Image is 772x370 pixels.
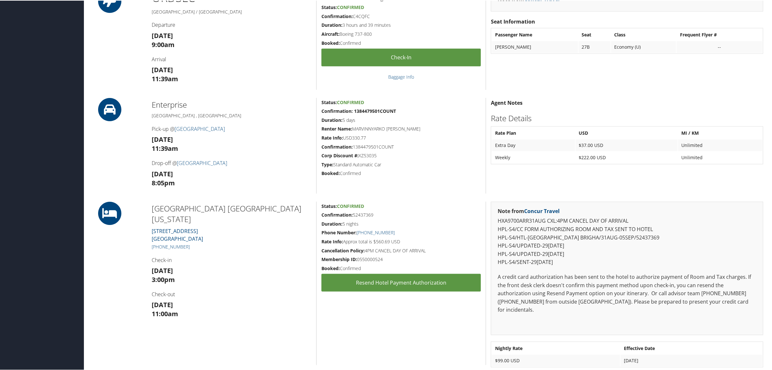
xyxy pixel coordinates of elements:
[321,202,337,209] strong: Status:
[321,13,481,19] h5: C4CQFC
[152,21,311,28] h4: Departure
[498,207,560,214] strong: Note from
[152,125,311,132] h4: Pick-up @
[152,143,178,152] strong: 11:39am
[321,116,481,123] h5: 5 days
[321,39,481,46] h5: Confirmed
[321,265,481,271] h5: Confirmed
[152,40,175,48] strong: 9:00am
[152,243,190,249] a: [PHONE_NUMBER]
[321,247,365,253] strong: Cancellation Policy:
[177,159,227,166] a: [GEOGRAPHIC_DATA]
[321,265,340,271] strong: Booked:
[321,143,481,150] h5: 1384479501COUNT
[321,13,353,19] strong: Confirmation:
[321,125,481,131] h5: MARVINNYARKO [PERSON_NAME]
[576,139,677,151] td: $37.00 USD
[388,73,414,79] a: Baggage Info
[152,266,173,274] strong: [DATE]
[321,134,343,140] strong: Rate Info:
[579,28,611,40] th: Seat
[321,161,481,167] h5: Standard Automatic Car
[321,48,481,66] a: Check-in
[175,125,225,132] a: [GEOGRAPHIC_DATA]
[357,229,395,235] a: [PHONE_NUMBER]
[321,211,481,218] h5: 52437369
[491,99,523,106] strong: Agent Notes
[152,112,311,118] h5: [GEOGRAPHIC_DATA] , [GEOGRAPHIC_DATA]
[492,127,575,138] th: Rate Plan
[321,125,352,131] strong: Renter Name:
[152,178,175,187] strong: 8:05pm
[321,99,337,105] strong: Status:
[152,8,311,15] h5: [GEOGRAPHIC_DATA] / [GEOGRAPHIC_DATA]
[321,256,481,262] h5: 0550000524
[321,161,333,167] strong: Type:
[611,41,676,52] td: Economy (U)
[152,309,178,317] strong: 11:00am
[498,216,757,266] p: HXA9700ARR31AUG CXL:4PM CANCEL DAY OF ARRIVAL HPL-S4/CC FORM AUTHORIZING ROOM AND TAX SENT TO HOT...
[321,273,481,291] a: Resend Hotel Payment Authorization
[321,256,357,262] strong: Membership ID:
[492,139,575,151] td: Extra Day
[152,65,173,73] strong: [DATE]
[492,342,620,354] th: Nightly Rate
[321,152,481,158] h5: XZ53035
[611,28,676,40] th: Class
[152,300,173,308] strong: [DATE]
[491,112,763,123] h2: Rate Details
[576,151,677,163] td: $222.00 USD
[678,127,762,138] th: MI / KM
[321,21,481,28] h5: 3 hours and 39 minutes
[680,44,759,49] div: --
[321,247,481,253] h5: 4PM CANCEL DAY OF ARRIVAL
[152,74,178,83] strong: 11:39am
[152,227,203,242] a: [STREET_ADDRESS][GEOGRAPHIC_DATA]
[337,202,364,209] span: Confirmed
[337,4,364,10] span: Confirmed
[321,220,481,227] h5: 5 nights
[321,107,396,113] strong: Confirmation: 1384479501COUNT
[321,143,353,149] strong: Confirmation:
[152,159,311,166] h4: Drop-off @
[492,41,578,52] td: [PERSON_NAME]
[492,354,620,366] td: $99.00 USD
[321,220,342,226] strong: Duration:
[491,17,535,24] strong: Seat Information
[321,116,342,122] strong: Duration:
[152,169,173,178] strong: [DATE]
[321,39,340,45] strong: Booked:
[321,238,343,244] strong: Rate Info:
[678,139,762,151] td: Unlimited
[321,21,342,27] strong: Duration:
[321,170,481,176] h5: Confirmed
[321,134,481,141] h5: USD330.77
[524,207,560,214] a: Concur Travel
[321,152,359,158] strong: Corp Discount #:
[321,30,481,37] h5: Boeing 737-800
[621,342,762,354] th: Effective Date
[576,127,677,138] th: USD
[152,290,311,297] h4: Check-out
[152,31,173,39] strong: [DATE]
[492,151,575,163] td: Weekly
[152,55,311,62] h4: Arrival
[498,272,757,314] p: A credit card authorization has been sent to the hotel to authorize payment of Room and Tax charg...
[152,99,311,110] h2: Enterprise
[321,229,357,235] strong: Phone Number:
[321,170,340,176] strong: Booked:
[321,238,481,244] h5: Approx total is $560.69 USD
[152,202,311,224] h2: [GEOGRAPHIC_DATA] [GEOGRAPHIC_DATA] [US_STATE]
[321,4,337,10] strong: Status:
[579,41,611,52] td: 27B
[152,134,173,143] strong: [DATE]
[677,28,762,40] th: Frequent Flyer #
[321,211,353,217] strong: Confirmation:
[152,256,311,263] h4: Check-in
[678,151,762,163] td: Unlimited
[337,99,364,105] span: Confirmed
[492,28,578,40] th: Passenger Name
[152,275,175,283] strong: 3:00pm
[621,354,762,366] td: [DATE]
[321,30,340,36] strong: Aircraft:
